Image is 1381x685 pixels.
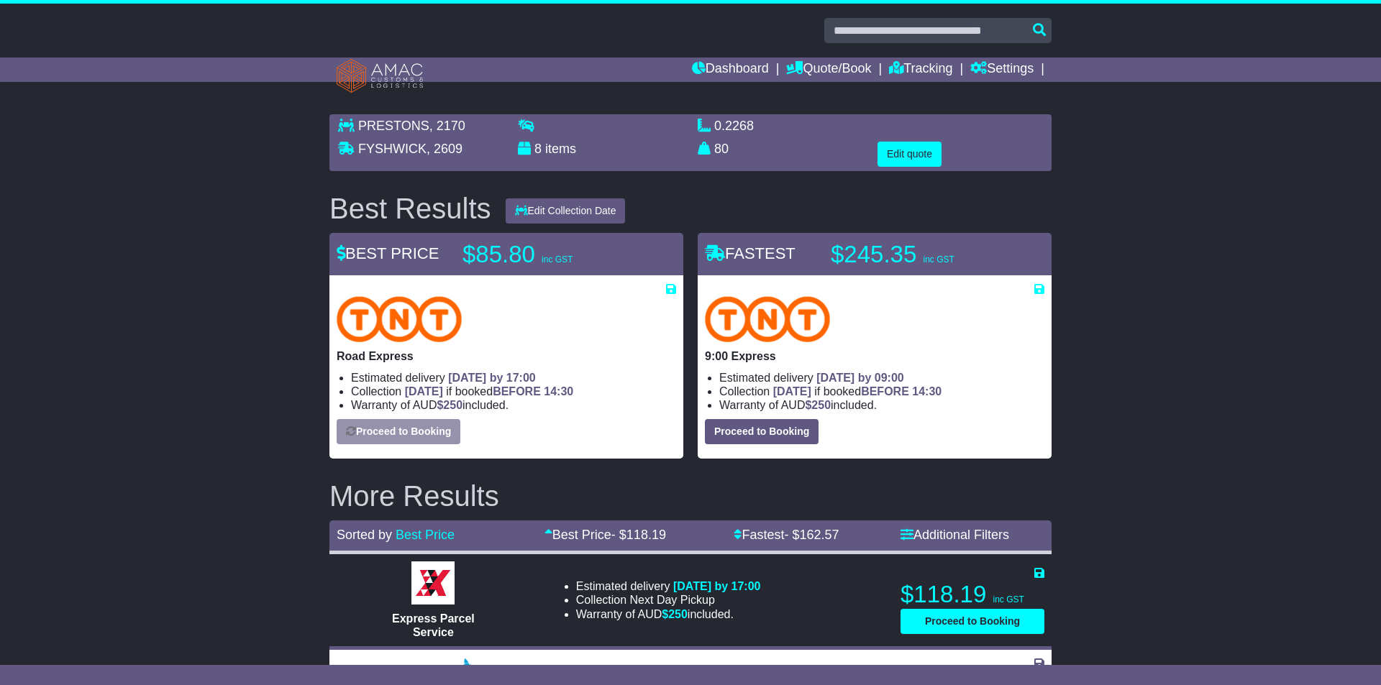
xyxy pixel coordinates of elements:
span: - $ [611,528,666,542]
span: [DATE] [773,385,811,397]
button: Proceed to Booking [901,609,1044,634]
span: $ [437,399,462,411]
span: $ [662,608,688,620]
span: , 2170 [429,119,465,133]
span: PRESTONS [358,119,429,133]
span: BEST PRICE [337,244,439,262]
p: $245.35 [831,240,1011,269]
span: 250 [668,608,688,620]
span: BEFORE [493,385,541,397]
span: 8 [534,142,542,156]
span: Express Parcel Service [392,612,475,638]
span: 14:30 [544,385,573,397]
p: Road Express [337,349,676,363]
p: 9:00 Express [705,349,1044,363]
a: Dashboard [692,58,769,82]
li: Estimated delivery [351,371,676,385]
a: Tracking [889,58,952,82]
span: inc GST [542,254,573,265]
li: Warranty of AUD included. [351,398,676,412]
li: Warranty of AUD included. [576,607,761,621]
span: , 2609 [427,142,462,156]
li: Collection [719,385,1044,398]
span: inc GST [993,594,1024,604]
h2: More Results [329,480,1052,512]
img: TNT Domestic: Road Express [337,296,462,342]
a: Additional Filters [901,528,1009,542]
span: 80 [714,142,729,156]
a: Best Price [396,528,455,542]
span: if booked [773,385,942,397]
img: Border Express: Express Parcel Service [411,561,455,604]
span: Next Day Pickup [630,594,715,606]
a: Quote/Book [786,58,871,82]
span: 0.2268 [714,119,754,133]
div: Best Results [322,193,498,224]
span: 118.19 [626,528,666,542]
span: - $ [784,528,839,542]
li: Estimated delivery [719,371,1044,385]
span: [DATE] by 17:00 [448,372,536,384]
span: FASTEST [705,244,796,262]
img: TNT Domestic: 9:00 Express [705,296,830,342]
span: Sorted by [337,528,392,542]
span: $ [805,399,831,411]
li: Warranty of AUD included. [719,398,1044,412]
a: Best Price- $118.19 [544,528,666,542]
li: Collection [351,385,676,398]
span: [DATE] by 17:00 [673,580,761,592]
a: Settings [970,58,1034,82]
button: Edit quote [878,142,942,167]
button: Proceed to Booking [337,419,460,444]
a: Fastest- $162.57 [734,528,839,542]
span: 250 [443,399,462,411]
span: 14:30 [912,385,942,397]
li: Estimated delivery [576,579,761,593]
span: FYSHWICK [358,142,427,156]
button: Edit Collection Date [506,198,626,224]
span: inc GST [923,254,954,265]
button: Proceed to Booking [705,419,819,444]
span: [DATE] [405,385,443,397]
p: $85.80 [462,240,642,269]
span: items [545,142,576,156]
li: Collection [576,593,761,607]
span: if booked [405,385,573,397]
p: $118.19 [901,580,1044,609]
span: [DATE] by 09:00 [816,372,904,384]
span: BEFORE [861,385,909,397]
span: 250 [811,399,831,411]
span: 162.57 [799,528,839,542]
